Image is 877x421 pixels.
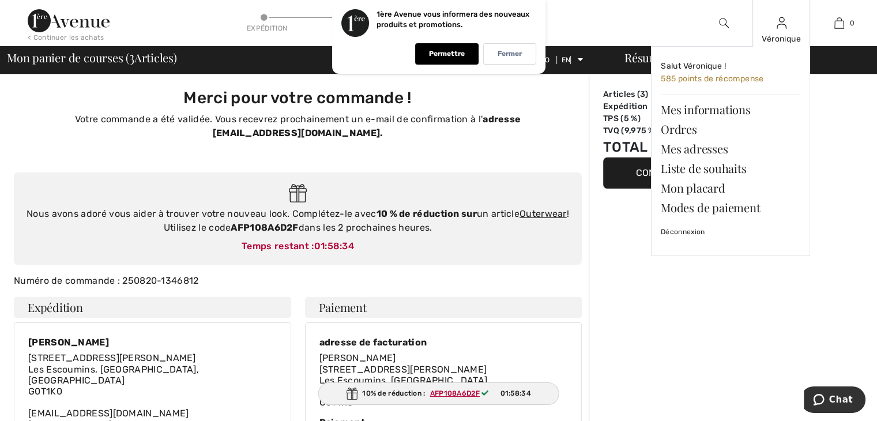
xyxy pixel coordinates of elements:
font: Total [603,139,648,155]
font: Permettre [429,50,465,58]
font: Salut Véronique ! [661,61,726,71]
font: Votre commande a été validée. Vous recevrez prochainement un e-mail de confirmation à l' [75,114,483,125]
font: [PERSON_NAME] [28,337,109,348]
font: [STREET_ADDRESS][PERSON_NAME] [28,352,196,363]
font: Mon placard [661,180,725,196]
font: adresse [EMAIL_ADDRESS][DOMAIN_NAME]. [213,114,521,138]
font: Articles ( [603,89,640,99]
font: 01:58:34 [500,389,530,397]
font: Modes de paiement [661,200,760,215]
font: Véronique [762,34,801,44]
font: Expédition [247,24,287,32]
font: Mes adresses [661,141,728,156]
font: Numéro de commande : 250820-1346812 [14,275,199,286]
font: [EMAIL_ADDRESS][DOMAIN_NAME] [28,408,189,419]
a: Salut Véronique ! 585 points de récompense [661,56,800,90]
font: 01:58:34 [314,240,354,251]
font: Articles) [134,50,177,65]
font: EN [562,56,571,64]
font: un article [477,208,520,219]
iframe: Ouvre un widget où vous pouvez discuter avec l'un de nos agents [804,386,865,415]
font: G0T1K0 [28,386,62,397]
a: Modes de paiement [661,198,800,217]
font: Temps restant : [242,240,314,251]
font: Merci pour votre commande ! [183,88,412,107]
a: 0 [811,16,867,30]
font: TVQ (9,975 %) [603,126,658,136]
font: Résumé de la commande [624,50,751,65]
font: Les Escoumins, [GEOGRAPHIC_DATA], [GEOGRAPHIC_DATA] [319,375,490,397]
img: rechercher sur le site [719,16,729,30]
font: 585 points de récompense [661,74,764,84]
font: Ordres [661,121,697,137]
a: Liste de souhaits [661,159,800,178]
a: Mon placard [661,178,800,198]
font: Continuer les achats [636,167,744,178]
font: Mon panier de courses ( [7,50,129,65]
a: Ordres [661,119,800,139]
img: Gift.svg [346,388,357,400]
img: Mon sac [834,16,844,30]
font: Liste de souhaits [661,160,746,176]
a: Outerwear [520,208,567,219]
font: [PERSON_NAME] [319,352,396,363]
font: [STREET_ADDRESS][PERSON_NAME] [319,364,487,375]
font: Fermer [498,50,522,58]
font: Nous avons adoré vous aider à trouver votre nouveau look. Complétez-le avec [27,208,377,219]
img: Mes informations [777,16,786,30]
font: Utilisez le code [164,222,231,233]
font: Paiement [319,299,367,315]
font: 1ère Avenue vous informera des nouveaux produits et promotions. [377,10,529,29]
font: 10% de réduction : [362,389,425,397]
font: dans les 2 prochaines heures. [299,222,432,233]
font: ! [567,208,569,219]
img: Gift.svg [289,184,307,203]
font: Expédition [603,102,648,111]
a: Déconnexion [661,217,800,246]
font: Mes informations [661,102,750,117]
img: 1ère Avenue [28,9,110,32]
font: 10 % de réduction sur [377,208,477,219]
font: Les Escoumins, [GEOGRAPHIC_DATA], [GEOGRAPHIC_DATA] [28,364,199,386]
font: Déconnexion [661,228,705,236]
button: Continuer les achats [603,157,776,189]
font: adresse de facturation [319,337,427,348]
font: TPS (5 %) [603,114,641,123]
a: Mes informations [661,100,800,119]
font: AFP108A6D2F [231,222,298,233]
font: 3 [129,46,134,66]
a: Se connecter [777,17,786,28]
font: 0 [850,19,855,27]
font: Expédition [28,299,83,315]
a: Mes adresses [661,139,800,159]
font: AFP108A6D2F [430,389,480,397]
font: < Continuer les achats [28,33,104,42]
